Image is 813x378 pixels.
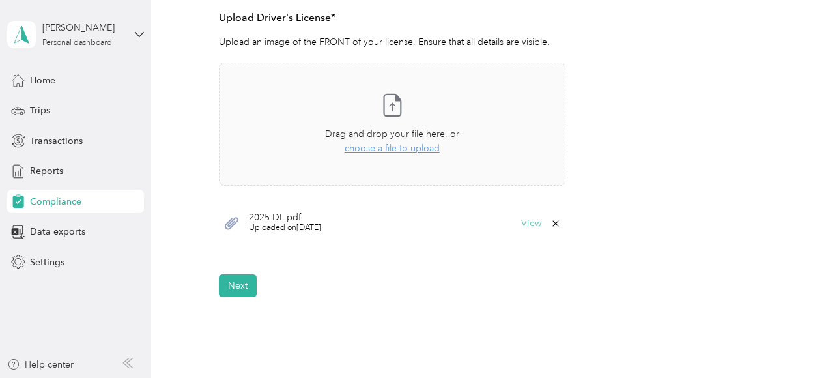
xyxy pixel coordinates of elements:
[30,134,83,148] span: Transactions
[740,305,813,378] iframe: Everlance-gr Chat Button Frame
[219,10,565,26] h3: Upload Driver's License*
[345,143,440,154] span: choose a file to upload
[30,195,81,209] span: Compliance
[521,219,541,228] button: View
[7,358,74,371] button: Help center
[325,128,459,139] span: Drag and drop your file here, or
[30,255,64,269] span: Settings
[30,74,55,87] span: Home
[30,164,63,178] span: Reports
[30,225,85,239] span: Data exports
[249,222,321,234] span: Uploaded on [DATE]
[219,35,565,49] p: Upload an image of the FRONT of your license. Ensure that all details are visible.
[42,21,124,35] div: [PERSON_NAME]
[42,39,112,47] div: Personal dashboard
[249,213,321,222] span: 2025 DL.pdf
[30,104,50,117] span: Trips
[219,274,257,297] button: Next
[220,63,565,185] span: Drag and drop your file here, orchoose a file to upload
